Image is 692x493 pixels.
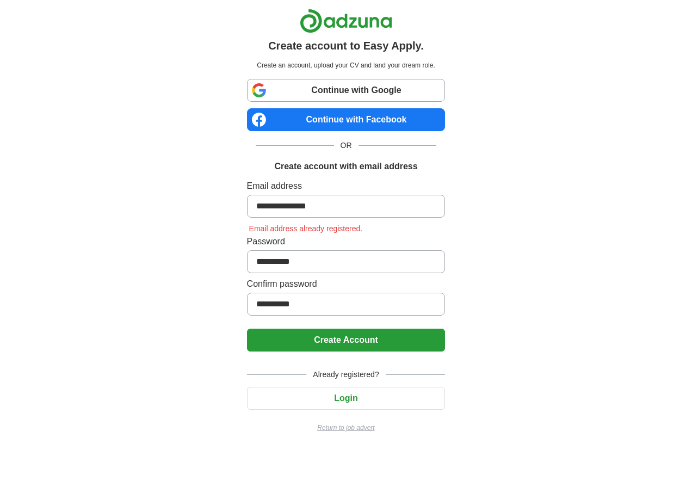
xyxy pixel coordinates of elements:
a: Login [247,393,446,403]
h1: Create account to Easy Apply. [268,38,424,54]
span: Email address already registered. [247,224,365,233]
button: Login [247,387,446,410]
p: Create an account, upload your CV and land your dream role. [249,60,443,70]
span: Already registered? [306,369,385,380]
span: OR [334,140,359,151]
a: Continue with Facebook [247,108,446,131]
label: Email address [247,180,446,193]
a: Return to job advert [247,423,446,433]
img: Adzuna logo [300,9,392,33]
label: Confirm password [247,278,446,291]
h1: Create account with email address [274,160,417,173]
label: Password [247,235,446,248]
a: Continue with Google [247,79,446,102]
button: Create Account [247,329,446,352]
